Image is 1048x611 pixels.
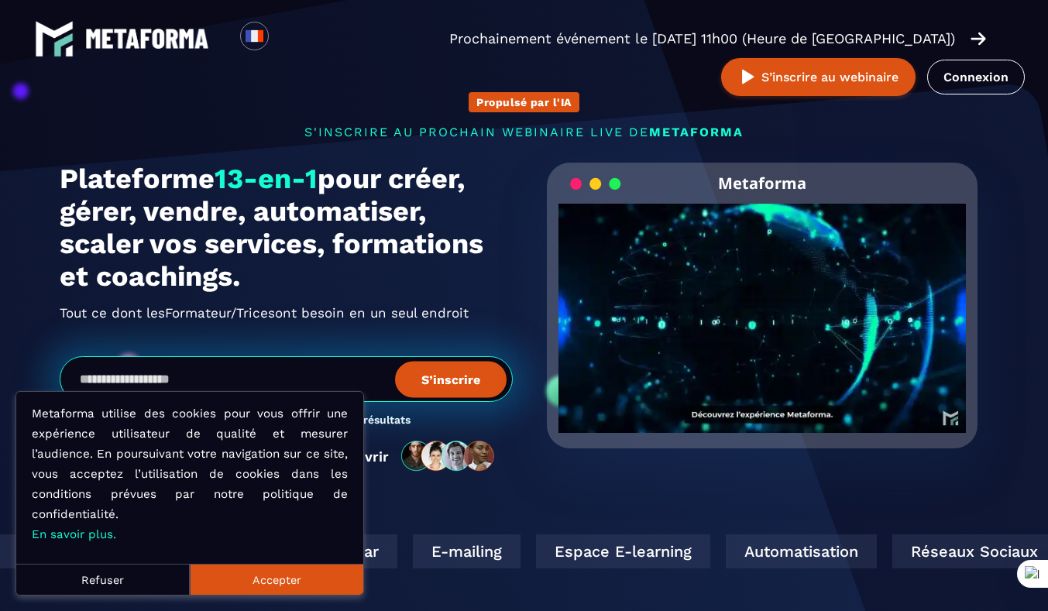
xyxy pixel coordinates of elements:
img: logo [85,29,209,49]
img: loading [570,177,621,191]
button: Refuser [16,564,190,595]
span: Formateur/Trices [165,300,275,325]
div: Réseaux Sociaux [882,534,1046,568]
h2: Metaforma [718,163,806,204]
span: METAFORMA [649,125,744,139]
h2: Tout ce dont les ont besoin en un seul endroit [60,300,513,325]
video: Your browser does not support the video tag. [558,204,967,407]
p: s'inscrire au prochain webinaire live de [60,125,989,139]
div: Webinar [289,534,387,568]
img: play [738,67,758,87]
button: Accepter [190,564,363,595]
button: S’inscrire [395,361,507,397]
input: Search for option [282,29,294,48]
a: Connexion [927,60,1025,94]
button: S’inscrire au webinaire [721,58,916,96]
a: En savoir plus. [32,527,116,541]
div: Espace E-learning [526,534,700,568]
img: logo [35,19,74,58]
div: Search for option [269,22,307,56]
div: Automatisation [716,534,867,568]
img: fr [245,26,264,46]
p: Metaforma utilise des cookies pour vous offrir une expérience utilisateur de qualité et mesurer l... [32,403,348,544]
img: community-people [397,440,500,472]
img: arrow-right [971,30,986,47]
p: Prochainement événement le [DATE] 11h00 (Heure de [GEOGRAPHIC_DATA]) [449,28,955,50]
h1: Plateforme pour créer, gérer, vendre, automatiser, scaler vos services, formations et coachings. [60,163,513,293]
div: E-mailing [403,534,510,568]
span: 13-en-1 [215,163,318,195]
